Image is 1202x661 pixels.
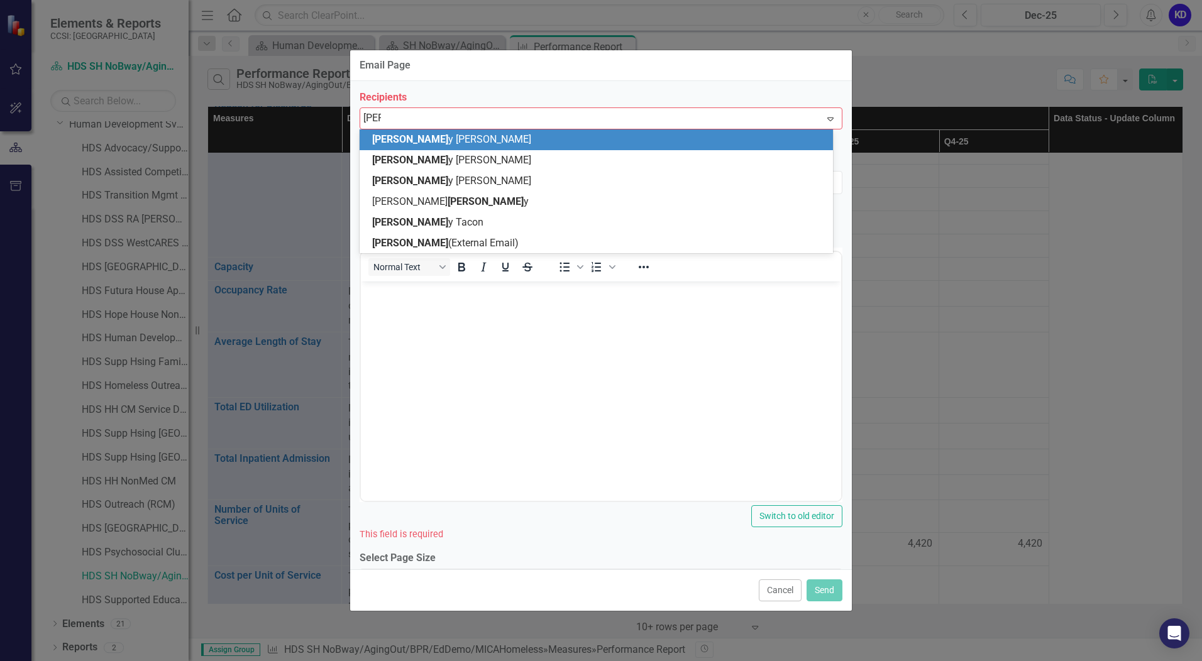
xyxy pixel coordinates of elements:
iframe: Rich Text Area [361,281,841,501]
div: Bullet list [554,258,585,276]
span: y [PERSON_NAME] [372,175,531,187]
span: y [PERSON_NAME] [372,154,531,166]
span: y [PERSON_NAME] [372,133,531,145]
div: Open Intercom Messenger [1159,618,1189,648]
span: [PERSON_NAME] [372,216,448,228]
span: [PERSON_NAME] [372,237,448,249]
button: Reveal or hide additional toolbar items [633,258,654,276]
span: [PERSON_NAME] y [372,195,529,207]
button: Cancel [759,579,802,601]
span: Normal Text [373,262,435,272]
label: Select Page Size [360,551,842,565]
button: Send [807,579,842,601]
span: [PERSON_NAME] [372,175,448,187]
label: Recipients [360,90,842,105]
div: Numbered list [586,258,617,276]
button: Bold [451,258,472,276]
span: y Tacon [372,216,483,228]
span: [PERSON_NAME] [448,195,524,207]
div: Email Page [360,60,411,71]
button: Switch to old editor [751,505,842,527]
div: This field is required [360,527,842,542]
span: [PERSON_NAME] [372,154,448,166]
button: Block Normal Text [368,258,450,276]
span: (External Email) [372,237,519,249]
button: Underline [495,258,516,276]
span: [PERSON_NAME] [372,133,448,145]
button: Italic [473,258,494,276]
button: Strikethrough [517,258,538,276]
